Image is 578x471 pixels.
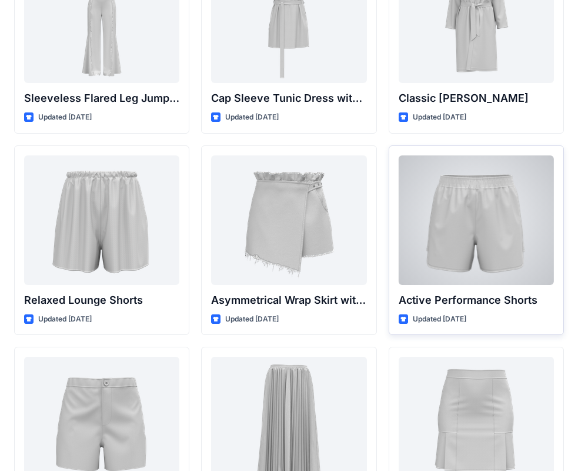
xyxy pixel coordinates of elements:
a: Asymmetrical Wrap Skirt with Ruffle Waist [211,155,366,285]
p: Relaxed Lounge Shorts [24,292,179,309]
p: Updated [DATE] [225,111,279,124]
p: Classic [PERSON_NAME] [399,90,554,107]
p: Cap Sleeve Tunic Dress with Belt [211,90,366,107]
p: Updated [DATE] [38,313,92,326]
a: Relaxed Lounge Shorts [24,155,179,285]
p: Updated [DATE] [225,313,279,326]
p: Updated [DATE] [38,111,92,124]
p: Updated [DATE] [413,313,466,326]
p: Sleeveless Flared Leg Jumpsuit [24,90,179,107]
p: Asymmetrical Wrap Skirt with Ruffle Waist [211,292,366,309]
p: Updated [DATE] [413,111,466,124]
p: Active Performance Shorts [399,292,554,309]
a: Active Performance Shorts [399,155,554,285]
